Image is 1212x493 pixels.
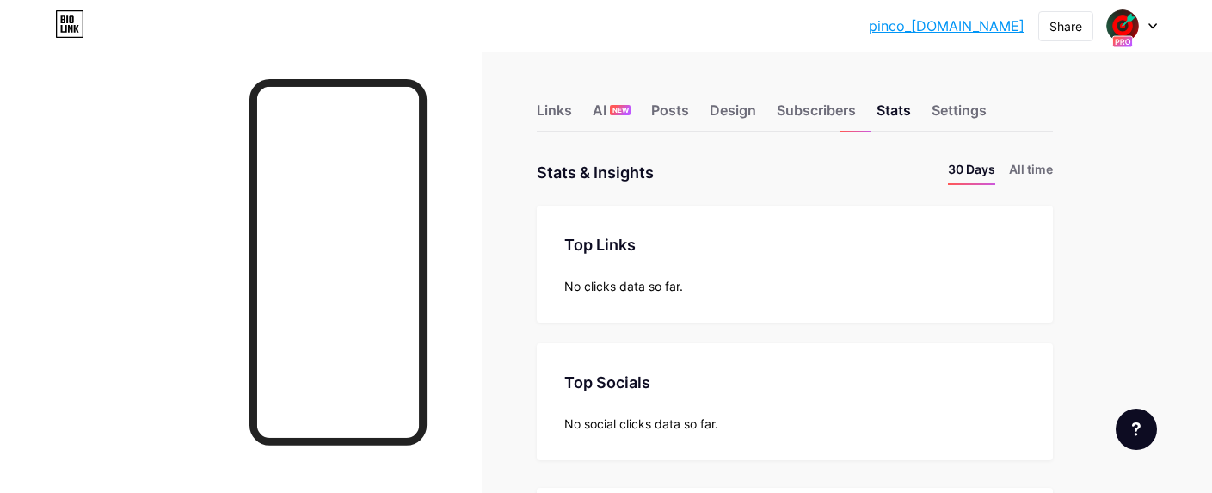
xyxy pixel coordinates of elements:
div: Design [710,100,756,131]
div: Stats & Insights [537,160,654,185]
div: Links [537,100,572,131]
div: Settings [932,100,987,131]
div: Share [1049,17,1082,35]
img: pinco_tr [1106,9,1139,42]
div: Posts [651,100,689,131]
div: Top Socials [564,371,1025,394]
div: Stats [877,100,911,131]
a: pinco_[DOMAIN_NAME] [869,15,1024,36]
li: 30 Days [948,160,995,185]
li: All time [1009,160,1053,185]
div: Subscribers [777,100,856,131]
div: No social clicks data so far. [564,415,1025,433]
div: AI [593,100,631,131]
span: NEW [612,105,629,115]
div: Top Links [564,233,1025,256]
div: No clicks data so far. [564,277,1025,295]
